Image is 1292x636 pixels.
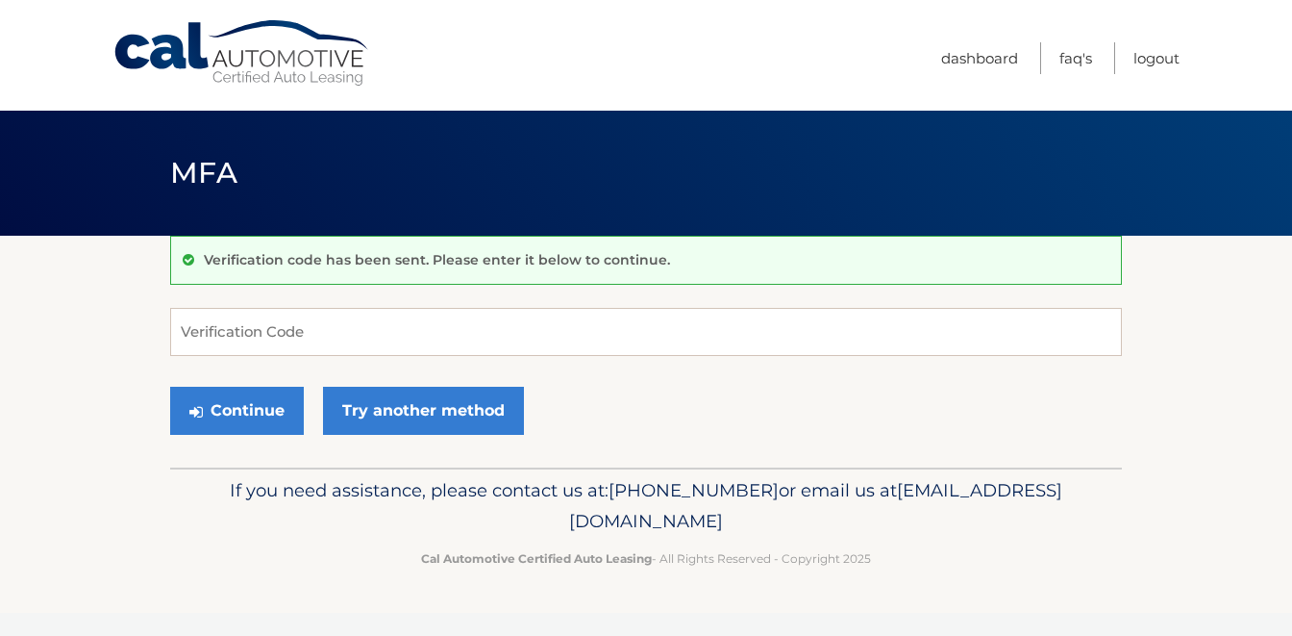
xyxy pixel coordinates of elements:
a: Dashboard [941,42,1018,74]
p: Verification code has been sent. Please enter it below to continue. [204,251,670,268]
button: Continue [170,387,304,435]
a: Cal Automotive [112,19,372,88]
span: [EMAIL_ADDRESS][DOMAIN_NAME] [569,479,1062,532]
input: Verification Code [170,308,1122,356]
p: - All Rights Reserved - Copyright 2025 [183,548,1109,569]
a: Try another method [323,387,524,435]
span: MFA [170,155,237,191]
strong: Cal Automotive Certified Auto Leasing [421,551,652,566]
a: Logout [1133,42,1180,74]
a: FAQ's [1059,42,1092,74]
p: If you need assistance, please contact us at: or email us at [183,475,1109,537]
span: [PHONE_NUMBER] [609,479,779,501]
